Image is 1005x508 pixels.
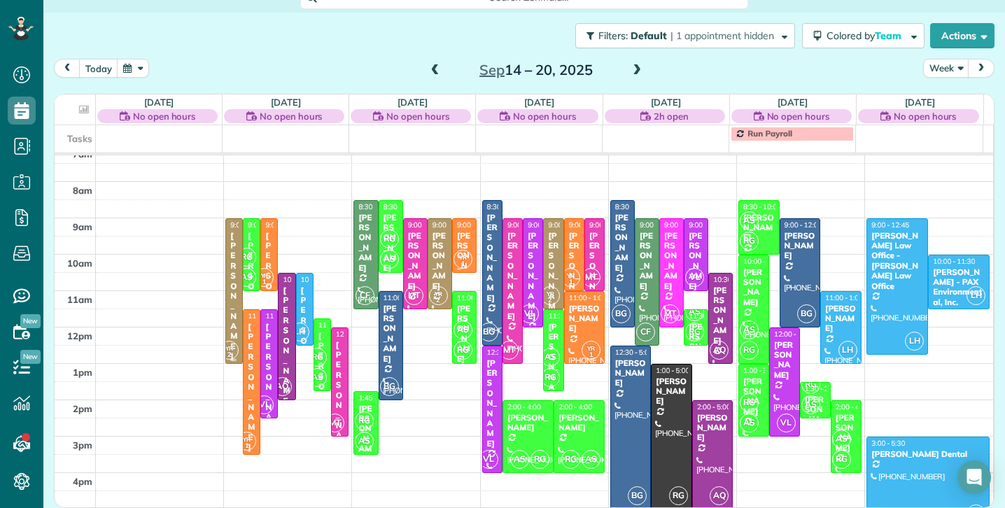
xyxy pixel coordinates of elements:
[247,322,256,453] div: [PERSON_NAME]
[669,486,688,505] span: RG
[308,348,327,367] span: RG
[456,231,472,291] div: [PERSON_NAME]
[355,411,374,430] span: RG
[67,294,92,305] span: 11am
[541,348,560,367] span: AS
[871,231,924,291] div: [PERSON_NAME] Law Office - [PERSON_NAME] Law Office
[562,276,579,289] small: 1
[479,450,498,469] span: VL
[500,341,519,360] span: MT
[247,231,256,362] div: [PERSON_NAME]
[73,476,92,487] span: 4pm
[318,331,327,462] div: [PERSON_NAME]
[824,304,857,334] div: [PERSON_NAME]
[774,330,812,339] span: 12:00 - 3:00
[407,231,423,291] div: [PERSON_NAME]
[73,367,92,378] span: 1pm
[561,450,580,469] span: RG
[507,413,549,433] div: [PERSON_NAME]
[582,268,600,287] span: MT
[358,393,392,402] span: 1:45 - 3:30
[528,220,565,230] span: 9:00 - 12:00
[547,322,559,412] div: [PERSON_NAME]
[825,293,863,302] span: 11:00 - 1:00
[614,213,631,273] div: [PERSON_NAME]
[740,320,759,339] span: AS
[238,439,255,453] small: 1
[73,221,92,232] span: 9am
[73,185,92,196] span: 8am
[356,286,374,305] span: CF
[802,23,925,48] button: Colored byTeam
[614,358,647,388] div: [PERSON_NAME]
[542,294,559,307] small: 2
[510,450,529,469] span: AS
[743,257,781,266] span: 10:00 - 1:00
[747,128,792,139] span: Run Payroll
[801,395,820,414] span: AS
[615,348,653,357] span: 12:30 - 5:00
[923,59,969,78] button: Week
[777,414,796,432] span: VL
[871,439,905,448] span: 3:00 - 5:30
[54,59,80,78] button: prev
[827,29,906,42] span: Colored by
[568,23,795,48] a: Filters: Default | 1 appointment hidden
[380,250,399,269] span: AS
[133,109,196,123] span: No open hours
[547,231,559,321] div: [PERSON_NAME]
[487,348,525,357] span: 12:30 - 4:00
[283,275,321,284] span: 10:30 - 2:00
[265,231,274,362] div: [PERSON_NAME]
[685,302,704,321] span: AS
[408,220,446,230] span: 9:00 - 11:30
[713,275,751,284] span: 10:30 - 1:00
[582,348,600,362] small: 1
[335,340,344,471] div: [PERSON_NAME]
[656,366,689,375] span: 1:00 - 5:00
[248,311,286,320] span: 11:30 - 3:30
[507,220,541,230] span: 9:00 - 1:00
[358,404,374,464] div: [PERSON_NAME]
[905,332,924,351] span: LH
[383,213,399,273] div: [PERSON_NAME]
[967,286,985,305] span: LH
[79,59,118,78] button: today
[582,450,600,469] span: AS
[524,97,554,108] a: [DATE]
[67,330,92,341] span: 12pm
[615,202,653,211] span: 8:30 - 12:00
[767,109,830,123] span: No open hours
[265,220,303,230] span: 9:00 - 11:00
[290,323,309,341] span: LH
[487,202,525,211] span: 8:30 - 12:30
[838,341,857,360] span: LH
[384,202,421,211] span: 8:30 - 10:30
[575,23,795,48] button: Filters: Default | 1 appointment hidden
[237,248,256,267] span: RG
[871,449,985,459] div: [PERSON_NAME] Dental
[527,231,539,321] div: [PERSON_NAME]
[636,323,655,341] span: CF
[778,97,808,108] a: [DATE]
[655,376,688,407] div: [PERSON_NAME]
[20,350,41,364] span: New
[651,97,681,108] a: [DATE]
[773,340,796,381] div: [PERSON_NAME]
[325,414,344,432] span: MT
[801,375,820,394] span: RG
[479,61,505,78] span: Sep
[587,344,595,352] span: YR
[933,257,975,266] span: 10:00 - 11:30
[743,202,781,211] span: 8:30 - 10:00
[875,29,904,42] span: Team
[530,450,549,469] span: RG
[905,97,935,108] a: [DATE]
[318,320,356,330] span: 11:45 - 1:45
[784,231,817,261] div: [PERSON_NAME]
[457,293,495,302] span: 11:00 - 1:00
[384,293,421,302] span: 11:00 - 2:00
[273,377,292,396] span: AQ
[740,211,759,230] span: AS
[968,59,995,78] button: next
